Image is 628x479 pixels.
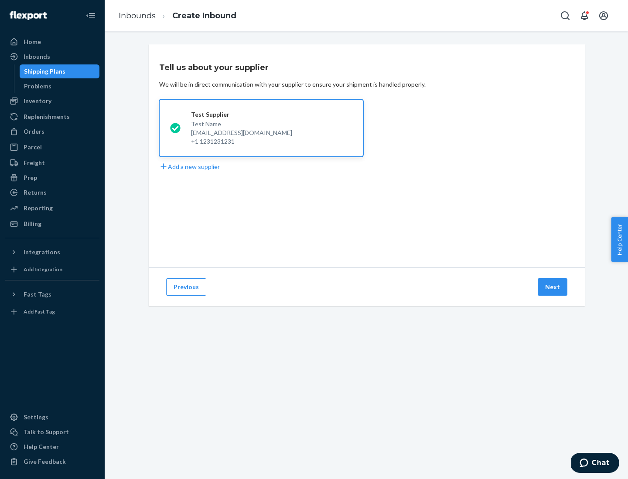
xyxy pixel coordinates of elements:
[5,110,99,124] a: Replenishments
[159,62,269,73] h3: Tell us about your supplier
[159,162,220,171] button: Add a new supplier
[24,428,69,436] div: Talk to Support
[24,97,51,105] div: Inventory
[538,278,567,296] button: Next
[166,278,206,296] button: Previous
[24,67,65,76] div: Shipping Plans
[5,156,99,170] a: Freight
[20,79,100,93] a: Problems
[5,287,99,301] button: Fast Tags
[5,94,99,108] a: Inventory
[24,188,47,197] div: Returns
[24,112,70,121] div: Replenishments
[5,440,99,454] a: Help Center
[24,290,51,299] div: Fast Tags
[24,442,59,451] div: Help Center
[556,7,574,24] button: Open Search Box
[5,217,99,231] a: Billing
[24,127,44,136] div: Orders
[172,11,236,20] a: Create Inbound
[5,171,99,185] a: Prep
[24,143,42,152] div: Parcel
[5,125,99,138] a: Orders
[24,266,62,273] div: Add Integration
[5,245,99,259] button: Integrations
[5,140,99,154] a: Parcel
[159,80,426,89] div: We will be in direct communication with your supplier to ensure your shipment is handled properly.
[5,201,99,215] a: Reporting
[24,413,48,422] div: Settings
[10,11,47,20] img: Flexport logo
[5,186,99,199] a: Returns
[5,50,99,64] a: Inbounds
[571,453,619,475] iframe: Opens a widget where you can chat to one of our agents
[24,204,53,213] div: Reporting
[24,52,50,61] div: Inbounds
[24,173,37,182] div: Prep
[119,11,156,20] a: Inbounds
[20,64,100,78] a: Shipping Plans
[24,37,41,46] div: Home
[5,35,99,49] a: Home
[112,3,243,29] ol: breadcrumbs
[24,248,60,256] div: Integrations
[5,263,99,277] a: Add Integration
[5,425,99,439] button: Talk to Support
[24,457,66,466] div: Give Feedback
[24,308,55,315] div: Add Fast Tag
[5,455,99,469] button: Give Feedback
[5,305,99,319] a: Add Fast Tag
[5,410,99,424] a: Settings
[82,7,99,24] button: Close Navigation
[576,7,593,24] button: Open notifications
[24,219,41,228] div: Billing
[24,82,51,91] div: Problems
[595,7,612,24] button: Open account menu
[611,217,628,262] button: Help Center
[24,159,45,167] div: Freight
